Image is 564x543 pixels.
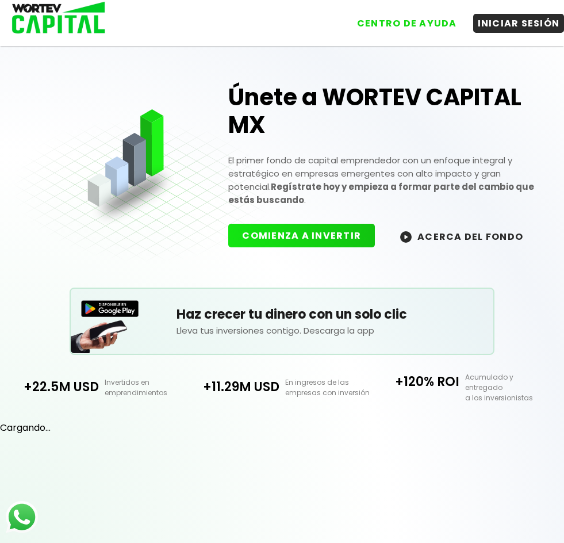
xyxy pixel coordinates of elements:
img: Teléfono [71,309,128,353]
button: CENTRO DE AYUDA [352,14,462,33]
p: En ingresos de las empresas con inversión [279,377,373,398]
a: COMIENZA A INVERTIR [228,229,386,242]
a: CENTRO DE AYUDA [341,5,462,33]
p: Invertidos en emprendimientos [99,377,192,398]
p: +22.5M USD [11,377,99,396]
p: +120% ROI [372,372,459,391]
strong: Regístrate hoy y empieza a formar parte del cambio que estás buscando [228,181,534,206]
h1: Únete a WORTEV CAPITAL MX [228,83,550,139]
p: El primer fondo de capital emprendedor con un enfoque integral y estratégico en empresas emergent... [228,154,550,207]
p: +11.29M USD [192,377,279,396]
button: ACERCA DEL FONDO [386,224,537,248]
h5: Haz crecer tu dinero con un solo clic [177,305,494,324]
img: logos_whatsapp-icon.242b2217.svg [6,501,38,533]
img: wortev-capital-acerca-del-fondo [400,231,412,243]
button: COMIENZA A INVERTIR [228,224,375,247]
p: Acumulado y entregado a los inversionistas [459,372,553,403]
p: Lleva tus inversiones contigo. Descarga la app [177,324,494,337]
img: Disponible en Google Play [81,300,139,317]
